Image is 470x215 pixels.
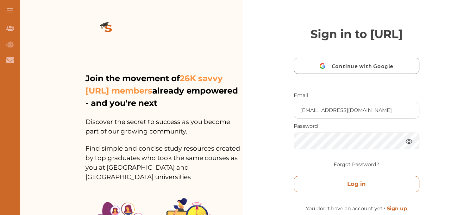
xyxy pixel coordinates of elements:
[294,205,420,212] p: You don't have an account yet?
[294,58,420,74] button: Continue with Google
[294,92,420,99] p: Email
[294,102,419,118] input: Enter your username or email
[387,205,407,212] a: Sign up
[405,137,413,145] img: eye.3286bcf0.webp
[85,72,242,109] p: Join the movement of already empowered - and you're next
[332,58,397,73] span: Continue with Google
[85,136,243,182] p: Find simple and concise study resources created by top graduates who took the same courses as you...
[334,161,379,168] a: Forgot Password?
[85,109,243,136] p: Discover the secret to success as you become part of our growing community.
[294,25,420,42] p: Sign in to [URL]
[85,11,131,47] img: logo
[294,122,420,130] p: Password
[294,176,420,192] button: Log in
